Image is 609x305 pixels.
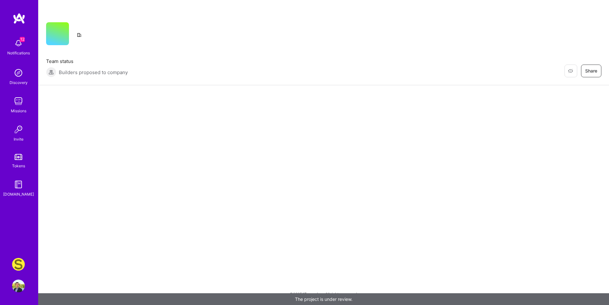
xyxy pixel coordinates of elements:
img: tokens [15,154,22,160]
div: Invite [14,136,24,142]
div: Missions [11,107,26,114]
img: teamwork [12,95,25,107]
img: Studs: A Fresh Take on Ear Piercing & Earrings [12,258,25,271]
img: discovery [12,66,25,79]
button: Share [581,65,601,77]
span: 12 [20,37,25,42]
span: Team status [46,58,128,65]
img: bell [12,37,25,50]
img: User Avatar [12,280,25,292]
img: Builders proposed to company [46,67,56,77]
a: User Avatar [10,280,26,292]
img: guide book [12,178,25,191]
i: icon EyeClosed [568,68,573,73]
div: Discovery [10,79,28,86]
div: [DOMAIN_NAME] [3,191,34,198]
a: Studs: A Fresh Take on Ear Piercing & Earrings [10,258,26,271]
span: Share [585,68,597,74]
img: Invite [12,123,25,136]
i: icon CompanyGray [77,32,82,38]
div: Notifications [7,50,30,56]
span: Builders proposed to company [59,69,128,76]
img: logo [13,13,25,24]
div: Tokens [12,163,25,169]
div: The project is under review. [38,293,609,305]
